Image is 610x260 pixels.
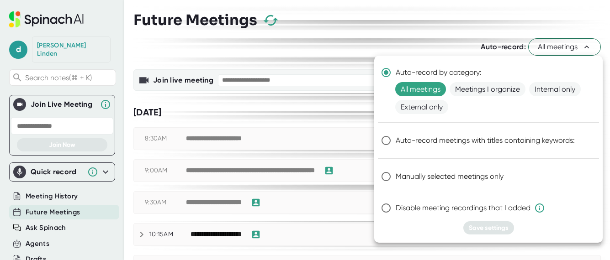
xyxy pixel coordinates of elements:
[469,224,509,232] span: Save settings
[395,82,446,96] span: All meetings
[450,82,525,96] span: Meetings I organize
[396,135,575,146] span: Auto-record meetings with titles containing keywords:
[396,67,482,78] span: Auto-record by category:
[396,203,545,213] span: Disable meeting recordings that I added
[463,221,514,234] button: Save settings
[396,171,504,182] span: Manually selected meetings only
[395,100,448,114] span: External only
[529,82,581,96] span: Internal only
